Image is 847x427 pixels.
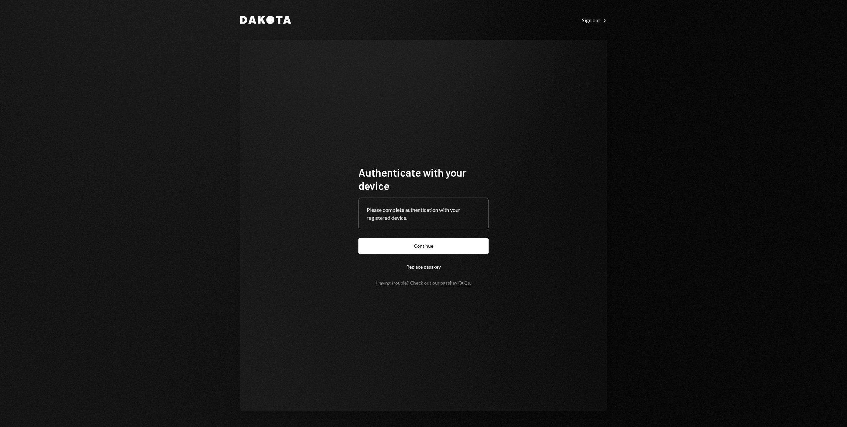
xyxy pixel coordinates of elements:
div: Please complete authentication with your registered device. [367,206,480,222]
div: Having trouble? Check out our . [376,280,471,286]
div: Sign out [582,17,607,24]
a: Sign out [582,16,607,24]
button: Continue [358,238,489,254]
h1: Authenticate with your device [358,166,489,192]
a: passkey FAQs [440,280,470,286]
button: Replace passkey [358,259,489,275]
